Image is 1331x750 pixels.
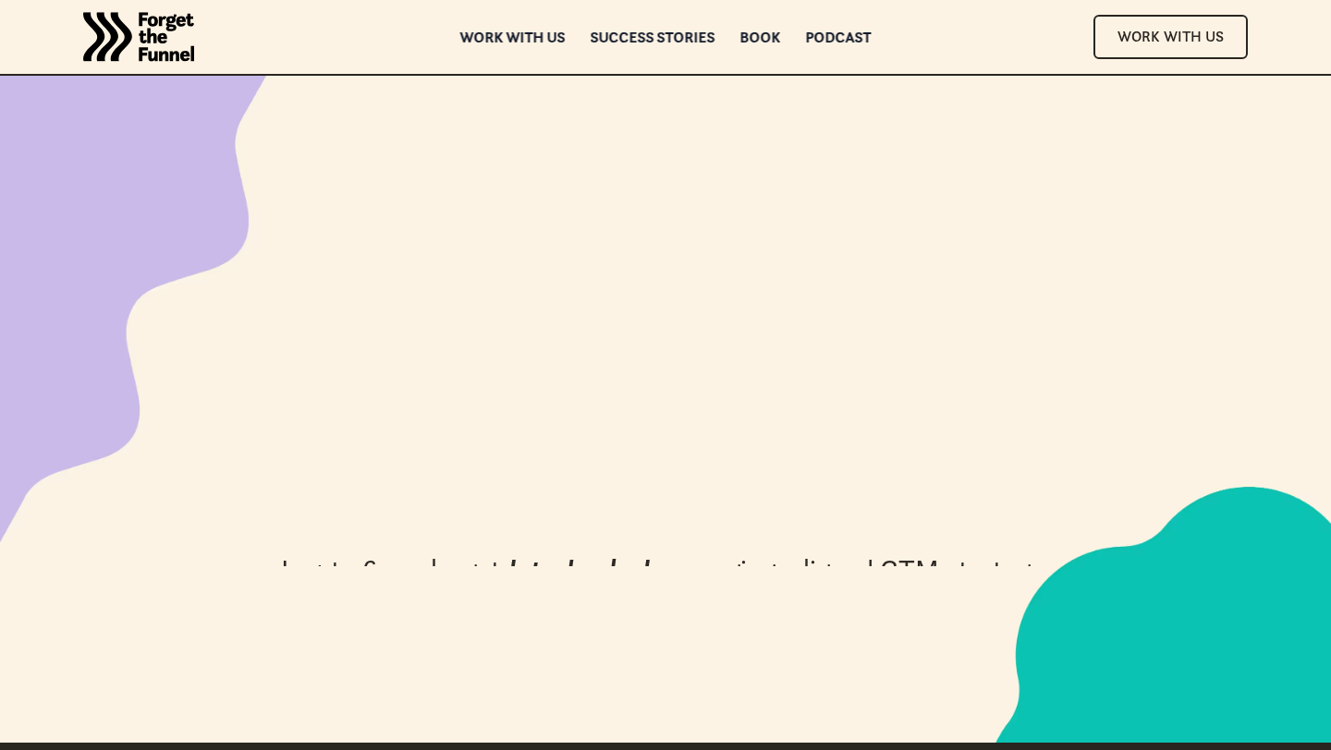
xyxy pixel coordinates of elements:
a: Work With Us [1093,15,1248,58]
a: Work with us [460,30,566,43]
a: Book [740,30,781,43]
a: Podcast [806,30,872,43]
em: data-backed [501,552,650,587]
div: In 4 to 6 weeks get messaging, aligned GTM strategy, and a to move forward with confidence. [273,551,1058,626]
a: Success Stories [591,30,715,43]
